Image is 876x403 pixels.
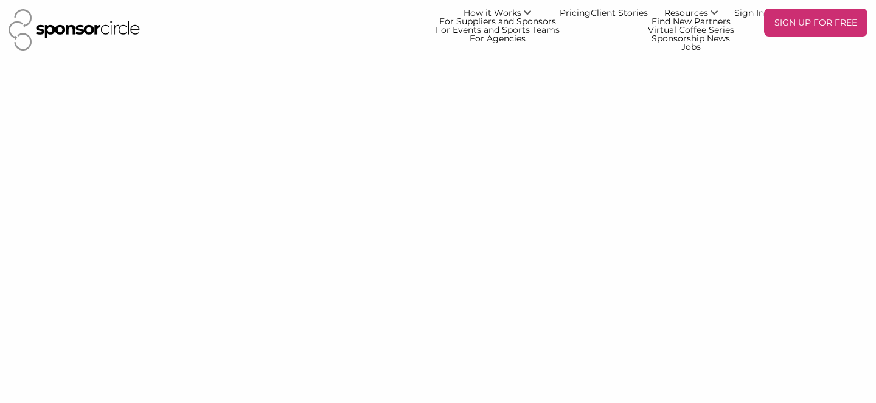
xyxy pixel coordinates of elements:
a: Jobs [648,43,734,51]
img: Sponsor Circle Logo [9,9,140,51]
a: For Events and Sports Teams [436,26,560,34]
a: How it Works [436,9,560,17]
a: Client Stories [591,9,648,17]
a: SIGN UP FOR FREE [764,9,867,51]
a: Pricing [560,9,591,17]
a: Virtual Coffee Series [648,26,734,34]
a: For Suppliers and Sponsors [436,17,560,26]
span: Resources [664,7,708,18]
a: Sponsorship News [648,34,734,43]
a: For Agencies [436,34,560,43]
p: SIGN UP FOR FREE [769,13,863,32]
a: Resources [648,9,734,17]
a: Sign In [734,9,764,17]
span: How it Works [464,7,521,18]
a: Find New Partners [648,17,734,26]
